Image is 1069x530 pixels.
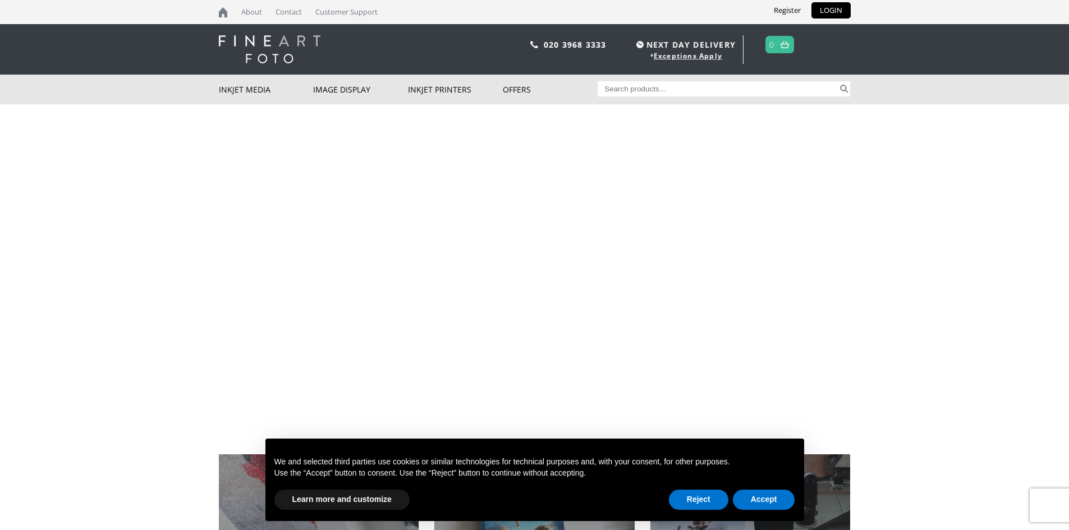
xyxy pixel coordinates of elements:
img: time.svg [636,41,644,48]
button: Accept [733,490,795,510]
a: Offers [503,75,598,104]
a: LOGIN [811,2,851,19]
input: Search products… [598,81,838,96]
img: basket.svg [781,41,789,48]
button: Search [838,81,851,96]
a: Register [765,2,809,19]
span: NEXT DAY DELIVERY [634,38,736,51]
button: Learn more and customize [274,490,410,510]
a: 020 3968 3333 [544,39,607,50]
p: We and selected third parties use cookies or similar technologies for technical purposes and, wit... [274,457,795,468]
button: Reject [669,490,728,510]
a: Inkjet Printers [408,75,503,104]
a: Image Display [313,75,408,104]
a: Exceptions Apply [654,51,722,61]
img: logo-white.svg [219,35,320,63]
a: 0 [769,36,774,53]
a: Inkjet Media [219,75,314,104]
img: phone.svg [530,41,538,48]
p: Use the “Accept” button to consent. Use the “Reject” button to continue without accepting. [274,468,795,479]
